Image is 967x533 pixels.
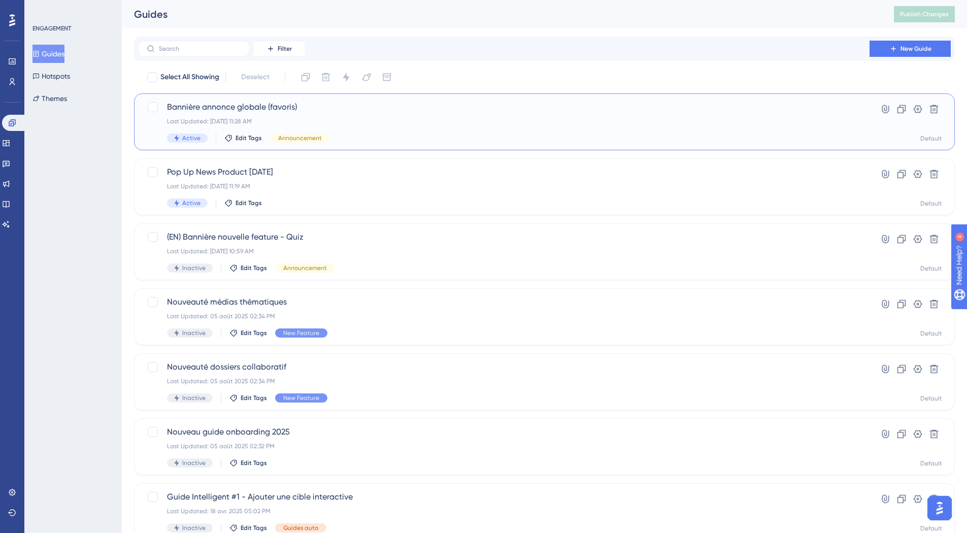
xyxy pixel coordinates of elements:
button: Guides [32,45,64,63]
button: Edit Tags [224,199,262,207]
span: Inactive [182,459,206,467]
button: Edit Tags [229,394,267,402]
button: Edit Tags [229,524,267,532]
div: 4 [71,5,74,13]
span: Inactive [182,329,206,337]
span: Edit Tags [241,264,267,272]
div: Default [920,135,942,143]
button: Publish Changes [894,6,955,22]
button: Edit Tags [224,134,262,142]
span: Guides auto [283,524,318,532]
span: Announcement [283,264,327,272]
span: Guide Intelligent #1 - Ajouter une cible interactive [167,491,841,503]
input: Search [159,45,241,52]
span: Edit Tags [241,329,267,337]
span: Active [182,134,201,142]
span: New Feature [283,394,319,402]
div: Last Updated: [DATE] 11:19 AM [167,182,841,190]
div: Default [920,459,942,468]
span: Need Help? [24,3,63,15]
span: Edit Tags [241,459,267,467]
span: Inactive [182,264,206,272]
button: Edit Tags [229,459,267,467]
div: ENGAGEMENT [32,24,71,32]
span: Inactive [182,524,206,532]
span: Nouveauté dossiers collaboratif [167,361,841,373]
div: Default [920,199,942,208]
span: Inactive [182,394,206,402]
span: Edit Tags [241,524,267,532]
span: Active [182,199,201,207]
div: Default [920,329,942,338]
button: Edit Tags [229,329,267,337]
div: Last Updated: 05 août 2025 02:32 PM [167,442,841,450]
button: Filter [254,41,305,57]
div: Last Updated: [DATE] 11:28 AM [167,117,841,125]
span: Deselect [241,71,270,83]
button: New Guide [870,41,951,57]
div: Last Updated: 18 avr. 2025 05:02 PM [167,507,841,515]
div: Last Updated: 05 août 2025 02:34 PM [167,312,841,320]
div: Last Updated: [DATE] 10:59 AM [167,247,841,255]
button: Hotspots [32,67,70,85]
button: Edit Tags [229,264,267,272]
span: Select All Showing [160,71,219,83]
button: Deselect [232,68,279,86]
span: Nouveau guide onboarding 2025 [167,426,841,438]
span: (EN) Bannière nouvelle feature - Quiz [167,231,841,243]
span: Publish Changes [900,10,949,18]
span: Bannière annonce globale (favoris) [167,101,841,113]
span: Edit Tags [241,394,267,402]
span: Filter [278,45,292,53]
span: New Feature [283,329,319,337]
span: Edit Tags [236,134,262,142]
span: Edit Tags [236,199,262,207]
div: Last Updated: 05 août 2025 02:34 PM [167,377,841,385]
iframe: UserGuiding AI Assistant Launcher [924,493,955,523]
div: Guides [134,7,869,21]
span: Announcement [278,134,322,142]
span: Nouveauté médias thématiques [167,296,841,308]
button: Themes [32,89,67,108]
div: Default [920,524,942,532]
span: Pop Up News Product [DATE] [167,166,841,178]
span: New Guide [901,45,931,53]
div: Default [920,394,942,403]
div: Default [920,264,942,273]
